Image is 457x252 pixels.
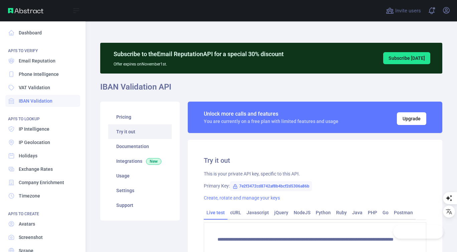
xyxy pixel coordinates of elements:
[19,152,37,159] span: Holidays
[5,150,80,162] a: Holidays
[380,207,391,218] a: Go
[108,124,172,139] a: Try it out
[108,168,172,183] a: Usage
[393,225,444,239] iframe: Toggle Customer Support
[5,218,80,230] a: Avatars
[19,84,50,91] span: VAT Validation
[19,126,49,132] span: IP Intelligence
[227,207,244,218] a: cURL
[19,166,53,172] span: Exchange Rates
[19,71,59,78] span: Phone Intelligence
[5,68,80,80] a: Phone Intelligence
[5,108,80,122] div: API'S TO LOOKUP
[19,179,64,186] span: Company Enrichment
[5,40,80,53] div: API'S TO VERIFY
[100,82,442,98] h1: IBAN Validation API
[291,207,313,218] a: NodeJS
[204,110,338,118] div: Unlock more calls and features
[204,170,426,177] div: This is your private API key, specific to this API.
[19,57,55,64] span: Email Reputation
[397,112,426,125] button: Upgrade
[5,136,80,148] a: IP Geolocation
[5,27,80,39] a: Dashboard
[244,207,272,218] a: Javascript
[204,118,338,125] div: You are currently on a free plan with limited features and usage
[19,234,43,241] span: Screenshot
[108,154,172,168] a: Integrations New
[146,158,161,165] span: New
[272,207,291,218] a: jQuery
[5,163,80,175] a: Exchange Rates
[230,181,312,191] span: 7e2f3472cd8742af8b4bcf2d5306a86b
[365,207,380,218] a: PHP
[5,231,80,243] a: Screenshot
[108,183,172,198] a: Settings
[349,207,365,218] a: Java
[5,95,80,107] a: IBAN Validation
[383,52,430,64] button: Subscribe [DATE]
[313,207,333,218] a: Python
[108,139,172,154] a: Documentation
[8,8,43,13] img: Abstract API
[5,176,80,188] a: Company Enrichment
[5,203,80,217] div: API'S TO CREATE
[108,110,172,124] a: Pricing
[114,59,284,67] p: Offer expires on November 1st.
[204,195,280,201] a: Create, rotate and manage your keys
[5,82,80,94] a: VAT Validation
[204,156,426,165] h2: Try it out
[204,207,227,218] a: Live test
[108,198,172,213] a: Support
[19,193,40,199] span: Timezone
[391,207,416,218] a: Postman
[19,139,50,146] span: IP Geolocation
[395,7,421,15] span: Invite users
[19,98,52,104] span: IBAN Validation
[19,221,35,227] span: Avatars
[385,5,422,16] button: Invite users
[204,182,426,189] div: Primary Key:
[333,207,349,218] a: Ruby
[5,190,80,202] a: Timezone
[5,123,80,135] a: IP Intelligence
[114,49,284,59] p: Subscribe to the Email Reputation API for a special 30 % discount
[5,55,80,67] a: Email Reputation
